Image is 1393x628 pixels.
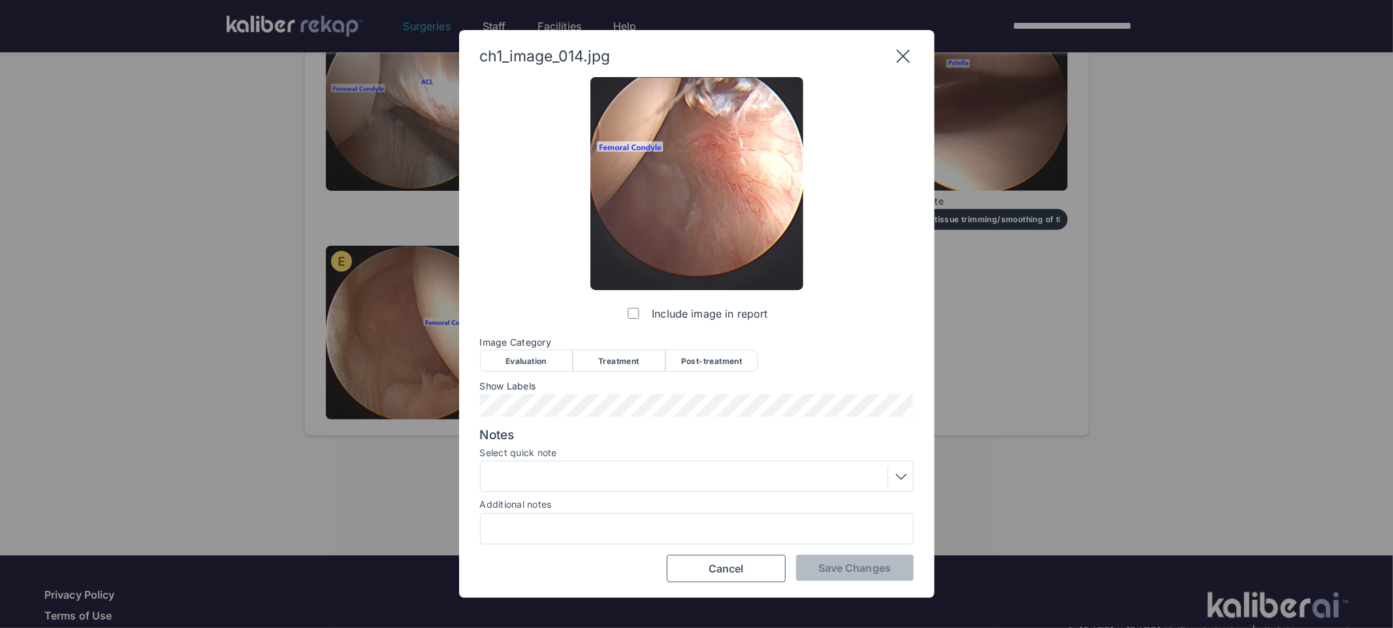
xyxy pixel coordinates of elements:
[480,47,611,65] span: ch1_image_014.jpg
[573,350,665,372] div: Treatment
[590,77,803,290] img: ch1_image_014.jpg
[665,350,758,372] div: Post-treatment
[480,427,914,443] span: Notes
[480,448,914,458] label: Select quick note
[667,555,786,582] button: Cancel
[628,308,639,320] input: Include image in report
[480,381,914,391] span: Show Labels
[480,350,573,372] div: Evaluation
[818,561,891,574] span: Save Changes
[796,555,914,581] button: Save Changes
[480,337,914,348] span: Image Category
[625,301,767,327] label: Include image in report
[709,562,744,575] span: Cancel
[480,499,552,510] label: Additional notes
